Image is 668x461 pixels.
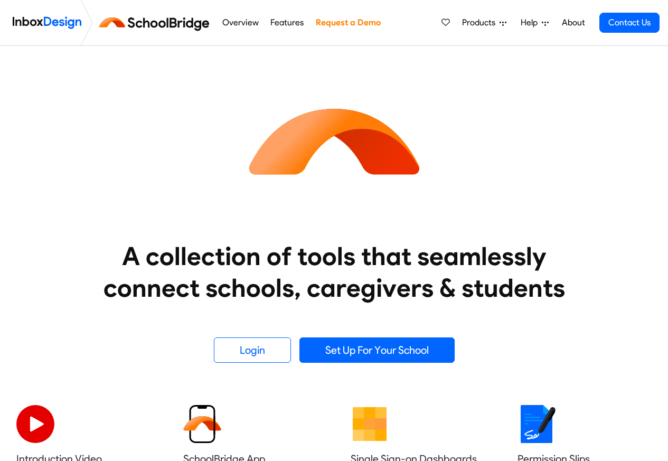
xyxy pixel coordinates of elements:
a: Login [214,337,291,363]
a: Overview [219,12,261,33]
span: Help [521,16,542,29]
a: Features [268,12,307,33]
img: 2022_01_13_icon_sb_app.svg [183,405,221,443]
a: Help [516,12,553,33]
a: About [559,12,588,33]
img: 2022_01_18_icon_signature.svg [518,405,556,443]
span: Products [462,16,500,29]
a: Products [458,12,511,33]
img: 2022_07_11_icon_video_playback.svg [16,405,54,443]
img: 2022_01_13_icon_grid.svg [351,405,389,443]
a: Contact Us [599,13,660,33]
a: Request a Demo [313,12,383,33]
img: icon_schoolbridge.svg [239,46,429,236]
img: schoolbridge logo [97,10,216,35]
heading: A collection of tools that seamlessly connect schools, caregivers & students [83,240,585,304]
a: Set Up For Your School [299,337,455,363]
